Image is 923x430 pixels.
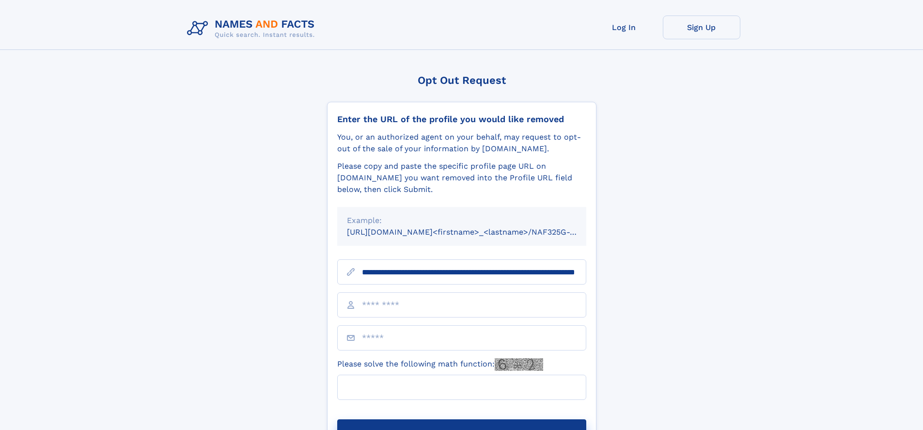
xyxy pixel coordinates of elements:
[337,131,586,155] div: You, or an authorized agent on your behalf, may request to opt-out of the sale of your informatio...
[663,16,740,39] a: Sign Up
[337,358,543,371] label: Please solve the following math function:
[337,160,586,195] div: Please copy and paste the specific profile page URL on [DOMAIN_NAME] you want removed into the Pr...
[347,227,605,237] small: [URL][DOMAIN_NAME]<firstname>_<lastname>/NAF325G-xxxxxxxx
[347,215,577,226] div: Example:
[585,16,663,39] a: Log In
[327,74,596,86] div: Opt Out Request
[337,114,586,125] div: Enter the URL of the profile you would like removed
[183,16,323,42] img: Logo Names and Facts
